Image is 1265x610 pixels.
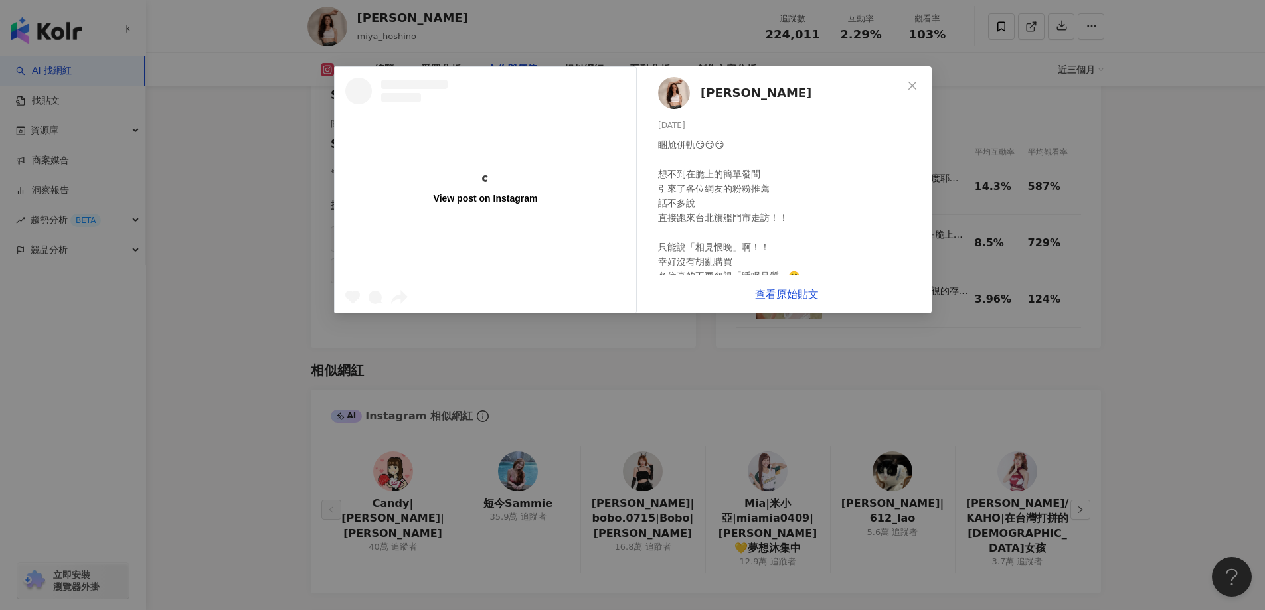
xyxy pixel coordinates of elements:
span: close [907,80,918,91]
a: 查看原始貼文 [755,288,819,301]
div: View post on Instagram [433,192,537,204]
div: [DATE] [658,119,921,132]
div: 睏尬併軌😏😏😏 想不到在脆上的簡單發問 引來了各位網友的粉粉推薦 話不多說 直接跑來台北旗艦門市走訪！！ 只能說「相見恨晚」啊！！ 幸好沒有胡亂購買 各位真的不要忽視「睡眠品質」🥱 要睡，就選最... [658,137,921,386]
a: KOL Avatar[PERSON_NAME] [658,77,902,109]
span: [PERSON_NAME] [701,84,811,102]
img: KOL Avatar [658,77,690,109]
button: Close [899,72,926,99]
a: View post on Instagram [335,67,636,313]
